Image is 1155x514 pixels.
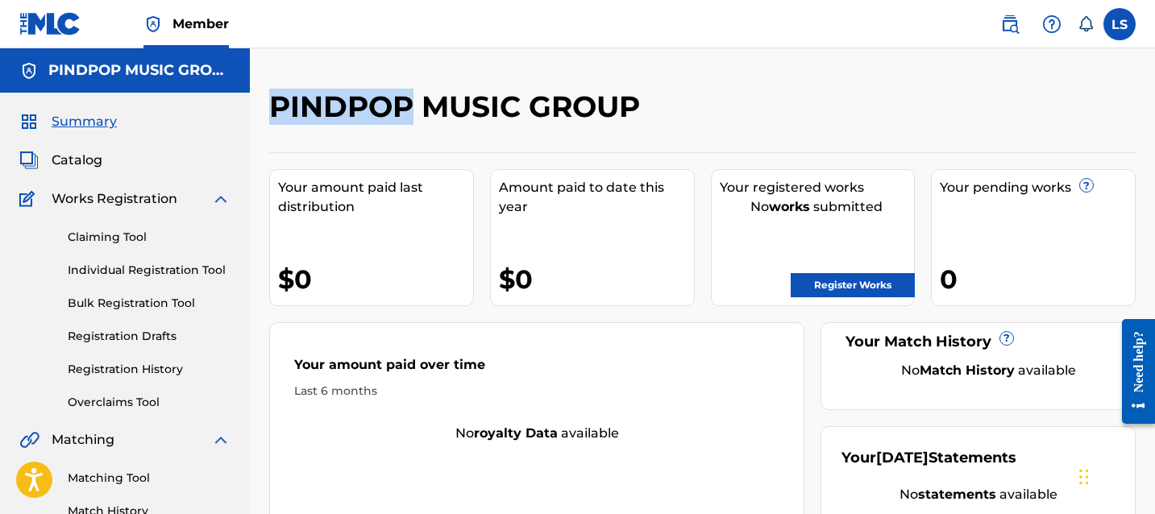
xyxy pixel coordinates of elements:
div: Your pending works [940,178,1135,197]
span: [DATE] [876,449,929,466]
div: No available [270,424,804,443]
div: Your registered works [720,178,915,197]
img: MLC Logo [19,12,81,35]
a: Registration Drafts [68,328,231,345]
span: Works Registration [52,189,177,209]
img: expand [211,189,231,209]
div: Your amount paid last distribution [278,178,473,217]
span: Catalog [52,151,102,170]
strong: royalty data [474,425,558,441]
div: No submitted [720,197,915,217]
div: Last 6 months [294,383,779,400]
img: Accounts [19,61,39,81]
a: Register Works [791,273,915,297]
div: Amount paid to date this year [499,178,694,217]
a: SummarySummary [19,112,117,131]
div: 0 [940,261,1135,297]
div: No available [841,485,1115,504]
img: expand [211,430,231,450]
div: Help [1036,8,1068,40]
div: Your Match History [841,331,1115,353]
a: Public Search [994,8,1026,40]
span: Member [172,15,229,33]
img: Catalog [19,151,39,170]
a: Claiming Tool [68,229,231,246]
span: Matching [52,430,114,450]
img: Matching [19,430,39,450]
span: ? [1080,179,1093,192]
div: Your Statements [841,447,1016,469]
a: CatalogCatalog [19,151,102,170]
span: ? [1000,332,1013,345]
iframe: Resource Center [1110,307,1155,437]
h2: PINDPOP MUSIC GROUP [269,89,648,125]
h5: PINDPOP MUSIC GROUP [48,61,231,80]
img: Summary [19,112,39,131]
div: $0 [499,261,694,297]
img: Top Rightsholder [143,15,163,34]
a: Bulk Registration Tool [68,295,231,312]
div: No available [862,361,1115,380]
strong: works [769,199,810,214]
div: $0 [278,261,473,297]
div: User Menu [1103,8,1136,40]
a: Individual Registration Tool [68,262,231,279]
a: Overclaims Tool [68,394,231,411]
span: Summary [52,112,117,131]
div: Your amount paid over time [294,355,779,383]
img: help [1042,15,1062,34]
div: Drag [1079,453,1089,501]
img: Works Registration [19,189,40,209]
strong: statements [918,487,996,502]
div: Notifications [1078,16,1094,32]
a: Matching Tool [68,470,231,487]
iframe: Chat Widget [1074,437,1155,514]
strong: Match History [920,363,1015,378]
a: Registration History [68,361,231,378]
img: search [1000,15,1020,34]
